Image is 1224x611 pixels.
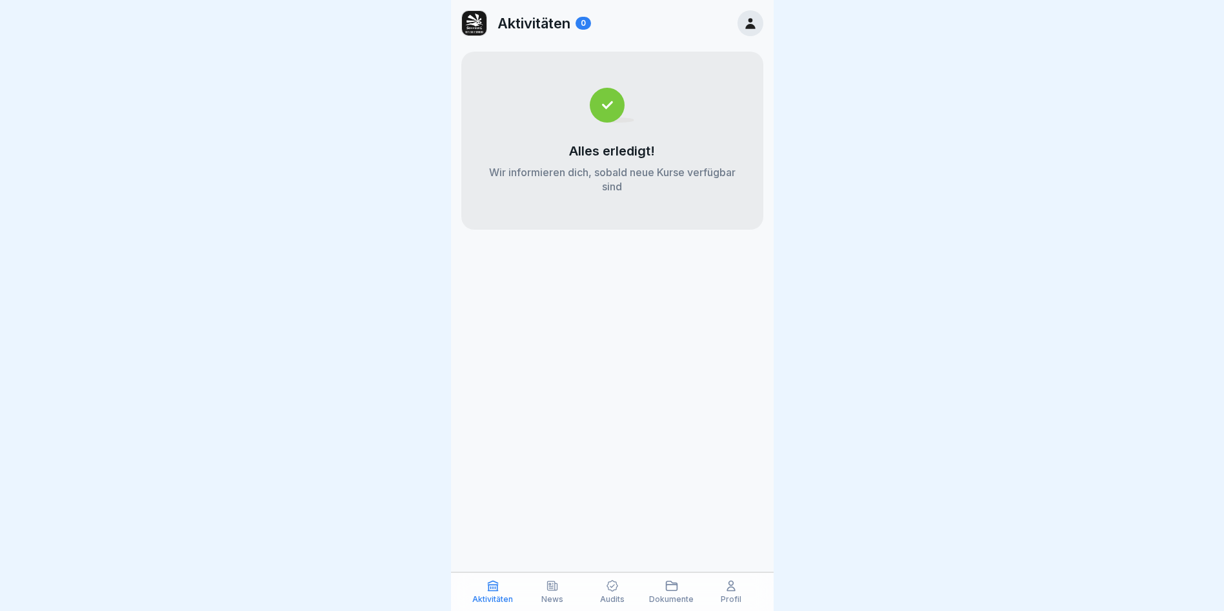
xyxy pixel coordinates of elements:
p: Wir informieren dich, sobald neue Kurse verfügbar sind [487,165,737,194]
div: 0 [576,17,591,30]
p: Aktivitäten [497,15,570,32]
img: zazc8asra4ka39jdtci05bj8.png [462,11,487,35]
p: Dokumente [649,595,694,604]
p: Audits [600,595,625,604]
p: Aktivitäten [472,595,513,604]
p: News [541,595,563,604]
p: Profil [721,595,741,604]
p: Alles erledigt! [569,143,655,159]
img: completed.svg [590,88,634,123]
